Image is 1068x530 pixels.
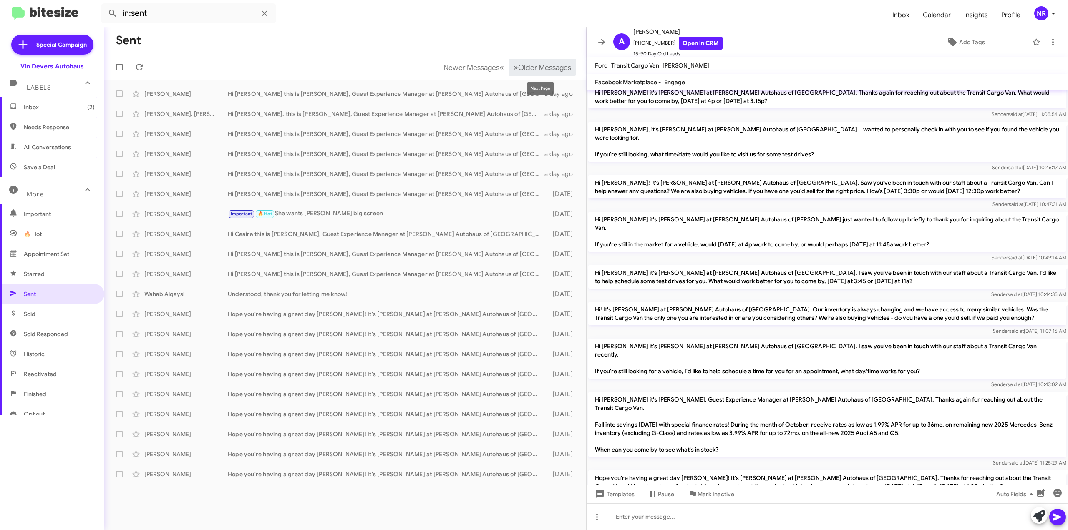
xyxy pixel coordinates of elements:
[514,62,518,73] span: »
[527,82,554,95] div: Next Page
[990,487,1043,502] button: Auto Fields
[588,339,1066,379] p: Hi [PERSON_NAME] it's [PERSON_NAME] at [PERSON_NAME] Autohaus of [GEOGRAPHIC_DATA]. I saw you've ...
[228,470,544,478] div: Hope you're having a great day [PERSON_NAME]! It's [PERSON_NAME] at [PERSON_NAME] Autohaus of [GE...
[144,310,228,318] div: [PERSON_NAME]
[27,84,51,91] span: Labels
[144,210,228,218] div: [PERSON_NAME]
[144,250,228,258] div: [PERSON_NAME]
[544,350,579,358] div: [DATE]
[144,290,228,298] div: Wahab Alqaysi
[144,470,228,478] div: [PERSON_NAME]
[993,460,1066,466] span: Sender [DATE] 11:25:29 AM
[957,3,995,27] span: Insights
[144,130,228,138] div: [PERSON_NAME]
[544,330,579,338] div: [DATE]
[544,210,579,218] div: [DATE]
[544,430,579,438] div: [DATE]
[228,209,544,219] div: She wants [PERSON_NAME] big screen
[144,370,228,378] div: [PERSON_NAME]
[24,330,68,338] span: Sold Responded
[1008,111,1023,117] span: said at
[24,270,45,278] span: Starred
[144,450,228,458] div: [PERSON_NAME]
[588,302,1066,325] p: Hi! It's [PERSON_NAME] at [PERSON_NAME] Autohaus of [GEOGRAPHIC_DATA]. Our inventory is always ch...
[24,230,42,238] span: 🔥 Hot
[27,191,44,198] span: More
[228,110,544,118] div: Hi [PERSON_NAME]. this is [PERSON_NAME], Guest Experience Manager at [PERSON_NAME] Autohaus of [G...
[228,270,544,278] div: Hi [PERSON_NAME] this is [PERSON_NAME], Guest Experience Manager at [PERSON_NAME] Autohaus of [GE...
[991,381,1066,387] span: Sender [DATE] 10:43:02 AM
[228,230,544,238] div: Hi Ceaira this is [PERSON_NAME], Guest Experience Manager at [PERSON_NAME] Autohaus of [GEOGRAPHI...
[1008,291,1022,297] span: said at
[679,37,723,50] a: Open in CRM
[633,27,723,37] span: [PERSON_NAME]
[258,211,272,216] span: 🔥 Hot
[587,487,641,502] button: Templates
[11,35,93,55] a: Special Campaign
[24,310,35,318] span: Sold
[518,63,571,72] span: Older Messages
[1008,164,1023,171] span: said at
[144,330,228,338] div: [PERSON_NAME]
[144,190,228,198] div: [PERSON_NAME]
[1008,254,1023,261] span: said at
[544,90,579,98] div: a day ago
[992,164,1066,171] span: Sender [DATE] 10:46:17 AM
[116,34,141,47] h1: Sent
[595,78,661,86] span: Facebook Marketplace -
[992,254,1066,261] span: Sender [DATE] 10:49:14 AM
[633,37,723,50] span: [PHONE_NUMBER]
[509,59,576,76] button: Next
[228,330,544,338] div: Hope you're having a great day [PERSON_NAME]! It's [PERSON_NAME] at [PERSON_NAME] Autohaus of [GE...
[228,90,544,98] div: Hi [PERSON_NAME] this is [PERSON_NAME], Guest Experience Manager at [PERSON_NAME] Autohaus of [GE...
[662,62,709,69] span: [PERSON_NAME]
[144,110,228,118] div: [PERSON_NAME]. [PERSON_NAME]
[24,123,95,131] span: Needs Response
[698,487,734,502] span: Mark Inactive
[544,470,579,478] div: [DATE]
[24,103,95,111] span: Inbox
[24,410,45,418] span: Opt out
[24,210,95,218] span: Important
[902,35,1028,50] button: Add Tags
[144,390,228,398] div: [PERSON_NAME]
[228,350,544,358] div: Hope you're having a great day [PERSON_NAME]! It's [PERSON_NAME] at [PERSON_NAME] Autohaus of [GE...
[916,3,957,27] span: Calendar
[1027,6,1059,20] button: NR
[443,63,499,72] span: Newer Messages
[87,103,95,111] span: (2)
[1034,6,1048,20] div: NR
[228,130,544,138] div: Hi [PERSON_NAME] this is [PERSON_NAME], Guest Experience Manager at [PERSON_NAME] Autohaus of [GE...
[991,291,1066,297] span: Sender [DATE] 10:44:35 AM
[20,62,84,70] div: Vin Devers Autohaus
[588,85,1066,108] p: Hi [PERSON_NAME] it's [PERSON_NAME] at [PERSON_NAME] Autohaus of [GEOGRAPHIC_DATA]. Thanks again ...
[228,410,544,418] div: Hope you're having a great day [PERSON_NAME]! It's [PERSON_NAME] at [PERSON_NAME] Autohaus of [GE...
[886,3,916,27] span: Inbox
[144,90,228,98] div: [PERSON_NAME]
[992,201,1066,207] span: Sender [DATE] 10:47:31 AM
[544,450,579,458] div: [DATE]
[996,487,1036,502] span: Auto Fields
[24,370,57,378] span: Reactivated
[1008,381,1022,387] span: said at
[544,290,579,298] div: [DATE]
[544,250,579,258] div: [DATE]
[544,130,579,138] div: a day ago
[681,487,741,502] button: Mark Inactive
[36,40,87,49] span: Special Campaign
[588,212,1066,252] p: Hi [PERSON_NAME] it's [PERSON_NAME] at [PERSON_NAME] Autohaus of [PERSON_NAME] just wanted to fol...
[439,59,576,76] nav: Page navigation example
[544,190,579,198] div: [DATE]
[544,310,579,318] div: [DATE]
[544,170,579,178] div: a day ago
[588,392,1066,457] p: Hi [PERSON_NAME] it's [PERSON_NAME], Guest Experience Manager at [PERSON_NAME] Autohaus of [GEOGR...
[228,430,544,438] div: Hope you're having a great day [PERSON_NAME]! It's [PERSON_NAME] at [PERSON_NAME] Autohaus of [GE...
[144,410,228,418] div: [PERSON_NAME]
[228,310,544,318] div: Hope you're having a great day [PERSON_NAME]! It's [PERSON_NAME] at [PERSON_NAME] Autohaus of [GE...
[228,290,544,298] div: Understood, thank you for letting me know!
[544,370,579,378] div: [DATE]
[144,430,228,438] div: [PERSON_NAME]
[228,370,544,378] div: Hope you're having a great day [PERSON_NAME]! It's [PERSON_NAME] at [PERSON_NAME] Autohaus of [GE...
[995,3,1027,27] a: Profile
